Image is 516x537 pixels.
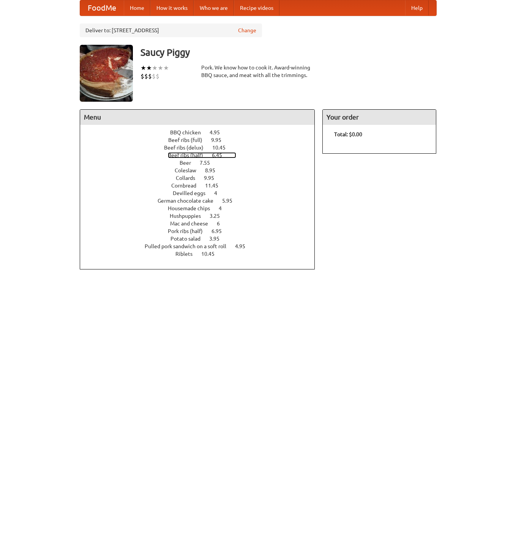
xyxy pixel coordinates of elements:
a: Recipe videos [234,0,279,16]
span: German chocolate cake [158,198,221,204]
a: Help [405,0,429,16]
span: 4.95 [210,129,227,135]
a: Who we are [194,0,234,16]
a: BBQ chicken 4.95 [170,129,234,135]
a: Home [124,0,150,16]
span: 10.45 [212,145,233,151]
span: 6 [217,220,227,227]
a: Beef ribs (delux) 10.45 [164,145,240,151]
span: Mac and cheese [170,220,216,227]
span: Pork ribs (half) [168,228,210,234]
span: Beer [180,160,199,166]
li: $ [152,72,156,80]
img: angular.jpg [80,45,133,102]
span: Cornbread [171,183,204,189]
li: ★ [163,64,169,72]
span: Housemade chips [168,205,218,211]
h3: Saucy Piggy [140,45,437,60]
a: How it works [150,0,194,16]
span: Beef ribs (full) [168,137,210,143]
span: 3.25 [210,213,227,219]
span: Collards [176,175,203,181]
div: Pork. We know how to cook it. Award-winning BBQ sauce, and meat with all the trimmings. [201,64,315,79]
span: Pulled pork sandwich on a soft roll [145,243,234,249]
span: 4.95 [235,243,253,249]
span: BBQ chicken [170,129,208,135]
span: Potato salad [170,236,208,242]
span: 11.45 [205,183,226,189]
a: Hushpuppies 3.25 [170,213,234,219]
b: Total: $0.00 [334,131,362,137]
li: $ [140,72,144,80]
li: ★ [158,64,163,72]
span: 4 [219,205,229,211]
a: Coleslaw 8.95 [175,167,229,173]
span: Coleslaw [175,167,204,173]
span: 5.95 [222,198,240,204]
span: 10.45 [201,251,222,257]
a: Beef ribs (full) 9.95 [168,137,235,143]
a: Beef ribs (half) 6.45 [168,152,236,158]
li: ★ [140,64,146,72]
span: 6.95 [211,228,229,234]
li: $ [156,72,159,80]
span: 9.95 [204,175,222,181]
span: Devilled eggs [173,190,213,196]
a: German chocolate cake 5.95 [158,198,246,204]
a: Mac and cheese 6 [170,220,234,227]
li: $ [148,72,152,80]
a: Beer 7.55 [180,160,224,166]
a: Pork ribs (half) 6.95 [168,228,236,234]
span: 3.95 [209,236,227,242]
div: Deliver to: [STREET_ADDRESS] [80,24,262,37]
a: Riblets 10.45 [175,251,229,257]
a: Housemade chips 4 [168,205,236,211]
a: Potato salad 3.95 [170,236,234,242]
span: Beef ribs (half) [168,152,211,158]
h4: Menu [80,110,315,125]
li: $ [144,72,148,80]
span: 4 [214,190,225,196]
a: Change [238,27,256,34]
span: Beef ribs (delux) [164,145,211,151]
li: ★ [152,64,158,72]
a: Pulled pork sandwich on a soft roll 4.95 [145,243,259,249]
span: Riblets [175,251,200,257]
a: FoodMe [80,0,124,16]
li: ★ [146,64,152,72]
span: Hushpuppies [170,213,208,219]
span: 8.95 [205,167,223,173]
a: Devilled eggs 4 [173,190,231,196]
span: 7.55 [200,160,218,166]
a: Cornbread 11.45 [171,183,232,189]
a: Collards 9.95 [176,175,228,181]
span: 6.45 [212,152,230,158]
h4: Your order [323,110,436,125]
span: 9.95 [211,137,229,143]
